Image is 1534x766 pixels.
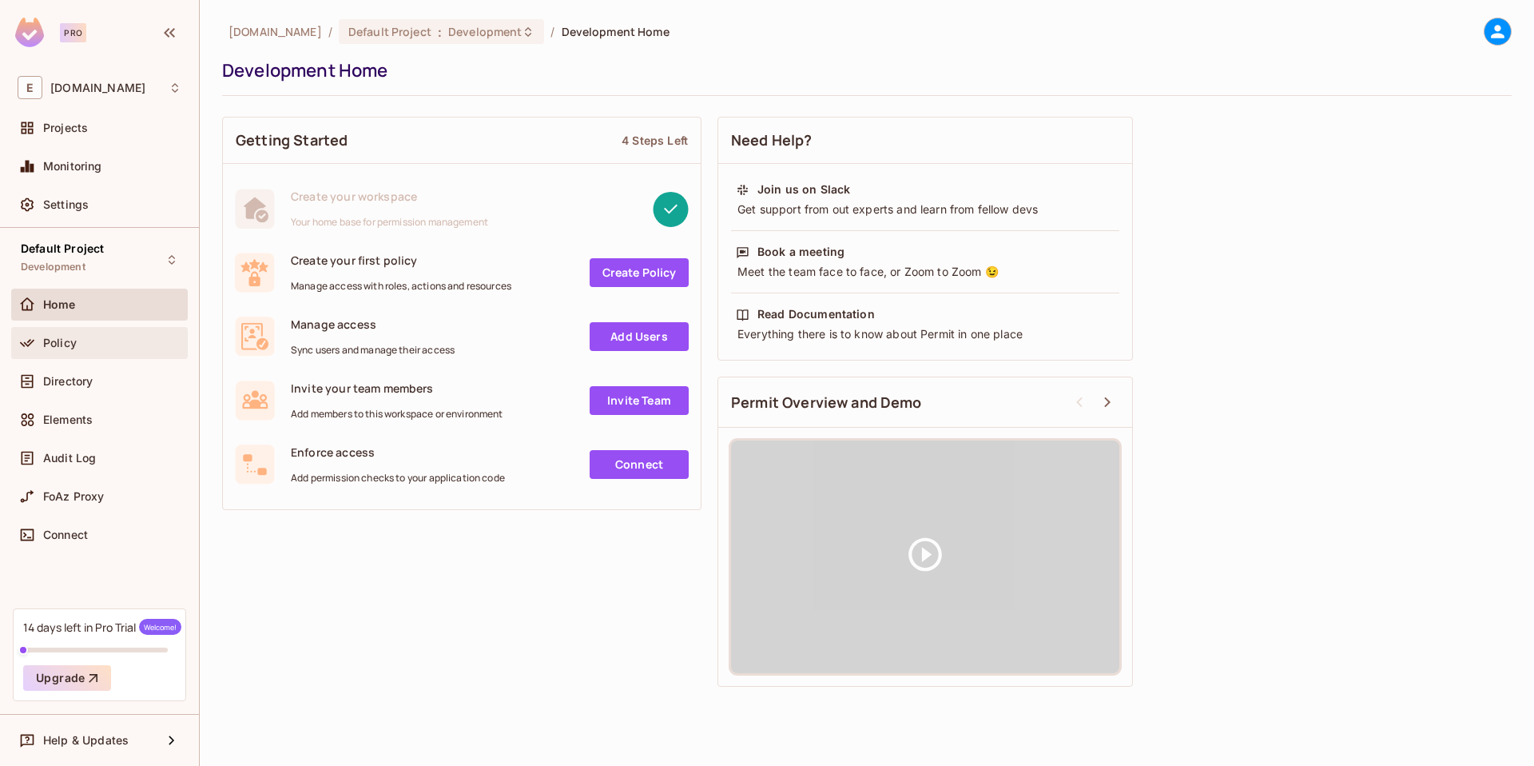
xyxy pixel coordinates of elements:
[291,472,505,485] span: Add permission checks to your application code
[562,24,670,39] span: Development Home
[43,160,102,173] span: Monitoring
[291,344,455,357] span: Sync users and manage their access
[731,393,922,413] span: Permit Overview and Demo
[43,734,129,747] span: Help & Updates
[291,280,511,293] span: Manage access with roles, actions and resources
[448,24,522,39] span: Development
[43,337,77,349] span: Policy
[291,189,488,204] span: Create your workspace
[291,381,503,396] span: Invite your team members
[43,122,88,134] span: Projects
[291,408,503,421] span: Add members to this workspace or environment
[622,133,688,148] div: 4 Steps Left
[50,82,145,94] span: Workspace: example.com
[236,130,348,150] span: Getting Started
[43,413,93,426] span: Elements
[222,58,1504,82] div: Development Home
[757,182,850,197] div: Join us on Slack
[15,18,44,47] img: SReyMgAAAABJRU5ErkJggg==
[590,258,689,287] a: Create Policy
[43,452,96,465] span: Audit Log
[23,619,181,635] div: 14 days left in Pro Trial
[328,24,332,39] li: /
[757,306,875,322] div: Read Documentation
[21,261,85,273] span: Development
[18,76,42,99] span: E
[736,201,1115,217] div: Get support from out experts and learn from fellow devs
[590,386,689,415] a: Invite Team
[43,375,93,388] span: Directory
[60,23,86,42] div: Pro
[43,529,88,541] span: Connect
[736,326,1115,342] div: Everything there is to know about Permit in one place
[348,24,431,39] span: Default Project
[731,130,813,150] span: Need Help?
[139,619,181,635] span: Welcome!
[590,450,689,479] a: Connect
[550,24,554,39] li: /
[21,242,104,255] span: Default Project
[229,24,322,39] span: the active workspace
[736,264,1115,280] div: Meet the team face to face, or Zoom to Zoom 😉
[23,665,111,691] button: Upgrade
[43,490,105,503] span: FoAz Proxy
[590,322,689,351] a: Add Users
[291,216,488,229] span: Your home base for permission management
[291,445,505,460] span: Enforce access
[437,26,443,38] span: :
[291,253,511,268] span: Create your first policy
[43,298,76,311] span: Home
[291,317,455,332] span: Manage access
[757,244,844,260] div: Book a meeting
[43,198,89,211] span: Settings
